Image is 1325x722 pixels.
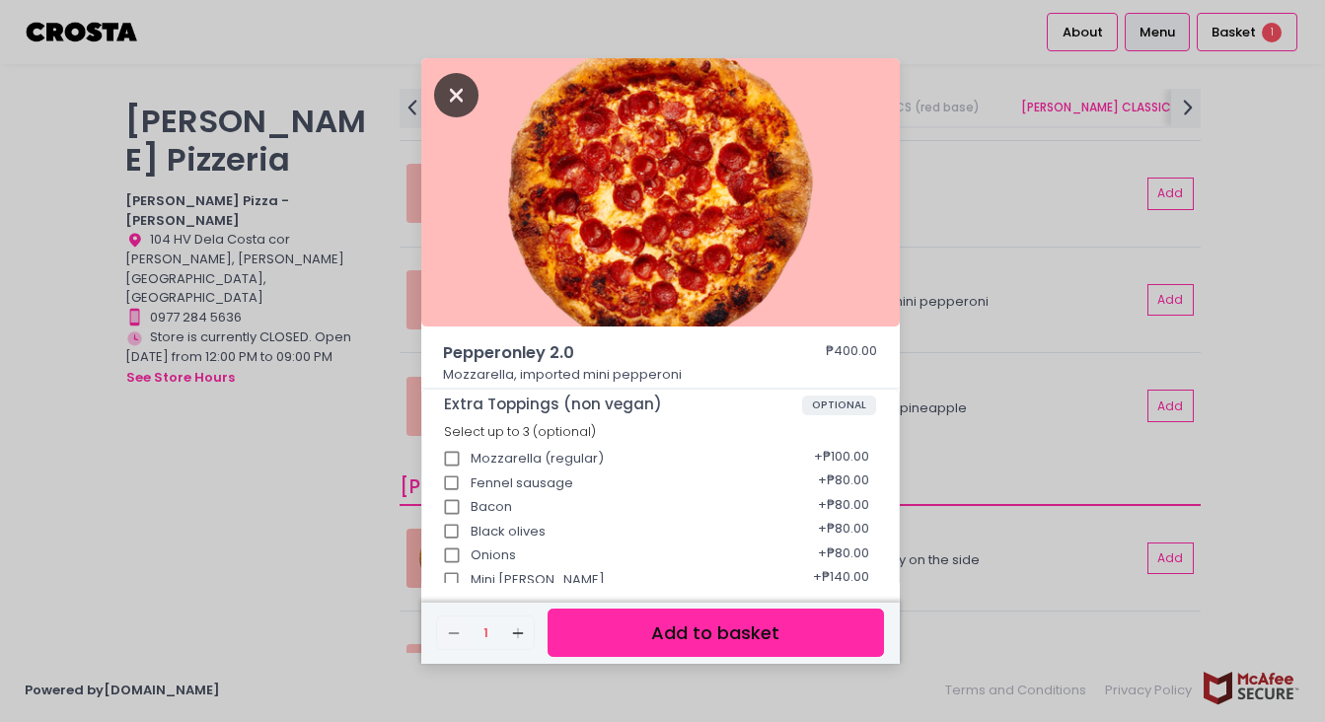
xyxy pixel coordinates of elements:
[443,341,769,365] span: Pepperonley 2.0
[812,537,876,574] div: + ₱80.00
[807,561,876,599] div: + ₱140.00
[421,58,900,326] img: Pepperonley 2.0
[444,423,596,440] span: Select up to 3 (optional)
[548,609,883,657] button: Add to basket
[812,488,876,526] div: + ₱80.00
[826,341,877,365] div: ₱400.00
[808,440,876,477] div: + ₱100.00
[812,513,876,550] div: + ₱80.00
[802,396,876,415] span: OPTIONAL
[444,396,802,413] span: Extra Toppings (non vegan)
[812,465,876,502] div: + ₱80.00
[443,365,877,385] p: Mozzarella, imported mini pepperoni
[434,84,479,104] button: Close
